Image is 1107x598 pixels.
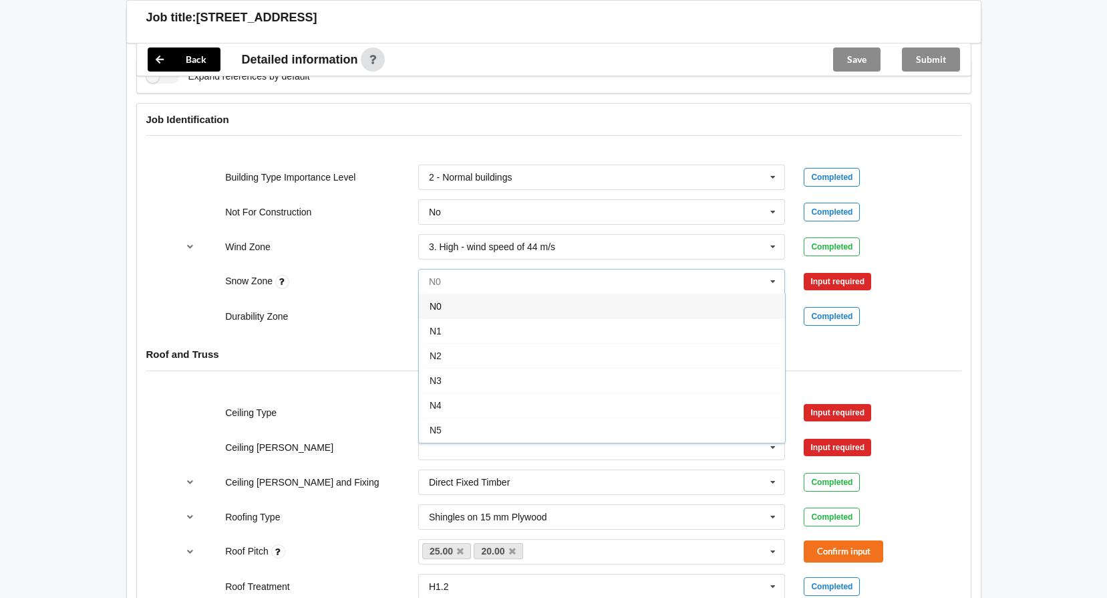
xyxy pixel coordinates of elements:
[146,348,961,361] h4: Roof and Truss
[225,546,271,557] label: Roof Pitch
[225,207,311,217] label: Not For Construction
[177,470,203,494] button: reference-toggle
[225,477,379,488] label: Ceiling [PERSON_NAME] and Fixing
[804,540,883,563] button: Confirm input
[225,512,280,522] label: Roofing Type
[242,54,358,66] span: Detailed information
[225,276,275,286] label: Snow Zone
[804,404,871,421] div: Input required
[429,478,510,487] div: Direct Fixed Timber
[804,168,860,187] div: Completed
[146,70,310,84] label: Expand references by default
[225,311,288,322] label: Durability Zone
[430,425,442,435] span: N5
[429,173,512,182] div: 2 - Normal buildings
[225,442,333,453] label: Ceiling [PERSON_NAME]
[804,203,860,221] div: Completed
[430,326,442,336] span: N1
[225,241,271,252] label: Wind Zone
[225,407,277,418] label: Ceiling Type
[430,400,442,411] span: N4
[429,512,547,522] div: Shingles on 15 mm Plywood
[177,540,203,564] button: reference-toggle
[225,581,290,592] label: Roof Treatment
[804,237,860,256] div: Completed
[429,207,441,217] div: No
[146,113,961,126] h4: Job Identification
[177,505,203,529] button: reference-toggle
[146,10,196,25] h3: Job title:
[804,307,860,326] div: Completed
[430,301,442,312] span: N0
[196,10,317,25] h3: [STREET_ADDRESS]
[474,543,523,559] a: 20.00
[225,172,355,183] label: Building Type Importance Level
[422,543,472,559] a: 25.00
[177,235,203,259] button: reference-toggle
[429,242,555,252] div: 3. High - wind speed of 44 m/s
[804,473,860,492] div: Completed
[804,508,860,526] div: Completed
[430,375,442,386] span: N3
[804,577,860,596] div: Completed
[148,47,220,72] button: Back
[429,582,449,591] div: H1.2
[804,273,871,290] div: Input required
[430,351,442,361] span: N2
[804,439,871,456] div: Input required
